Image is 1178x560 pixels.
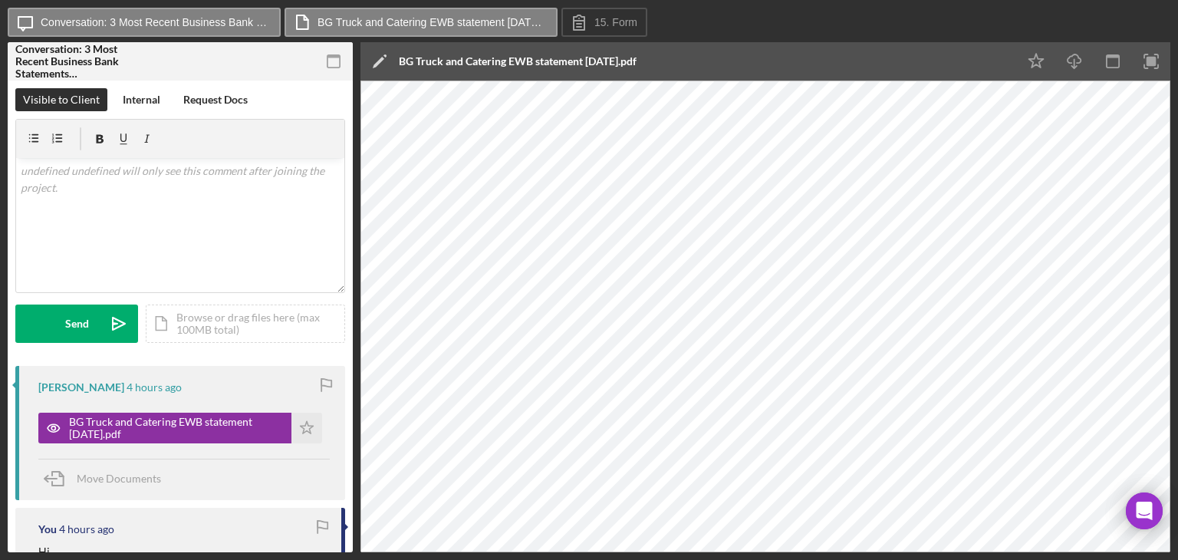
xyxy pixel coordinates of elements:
button: Move Documents [38,460,176,498]
button: Visible to Client [15,88,107,111]
time: 2025-10-03 01:00 [59,523,114,535]
button: Internal [115,88,168,111]
div: Request Docs [183,88,248,111]
button: 15. Form [561,8,647,37]
label: BG Truck and Catering EWB statement [DATE].pdf [318,16,548,28]
button: BG Truck and Catering EWB statement [DATE].pdf [38,413,322,443]
div: Internal [123,88,160,111]
time: 2025-10-03 01:04 [127,381,182,394]
div: [PERSON_NAME] [38,381,124,394]
button: BG Truck and Catering EWB statement [DATE].pdf [285,8,558,37]
label: Conversation: 3 Most Recent Business Bank Statements ([PERSON_NAME]) [41,16,271,28]
p: Hi, [38,543,289,560]
div: BG Truck and Catering EWB statement [DATE].pdf [69,416,284,440]
span: Move Documents [77,472,161,485]
div: BG Truck and Catering EWB statement [DATE].pdf [399,55,637,68]
div: Visible to Client [23,88,100,111]
button: Request Docs [176,88,255,111]
button: Conversation: 3 Most Recent Business Bank Statements ([PERSON_NAME]) [8,8,281,37]
div: You [38,523,57,535]
label: 15. Form [594,16,637,28]
div: Open Intercom Messenger [1126,492,1163,529]
div: Conversation: 3 Most Recent Business Bank Statements ([PERSON_NAME]) [15,43,123,80]
div: Send [65,305,89,343]
button: Send [15,305,138,343]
